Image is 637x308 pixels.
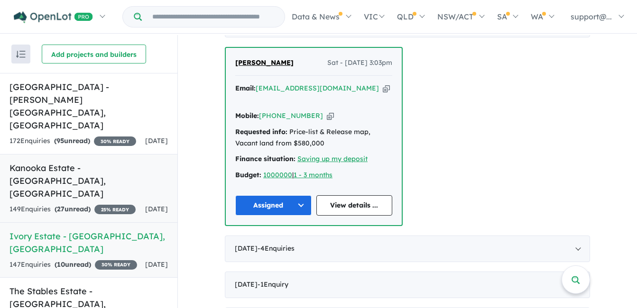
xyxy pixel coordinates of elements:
span: - 4 Enquir ies [258,244,295,253]
div: 172 Enquir ies [9,136,136,147]
span: 10 [57,260,65,269]
img: Openlot PRO Logo White [14,11,93,23]
div: [DATE] [225,272,590,298]
strong: ( unread) [55,205,91,213]
div: 147 Enquir ies [9,259,137,271]
a: 1 - 3 months [294,171,332,179]
a: [EMAIL_ADDRESS][DOMAIN_NAME] [256,84,379,92]
span: support@... [571,12,612,21]
button: Assigned [235,195,312,216]
h5: [GEOGRAPHIC_DATA] - [PERSON_NAME][GEOGRAPHIC_DATA] , [GEOGRAPHIC_DATA] [9,81,168,132]
a: 1000000 [263,171,292,179]
a: [PHONE_NUMBER] [259,111,323,120]
span: 95 [56,136,64,145]
span: 30 % READY [94,136,136,146]
span: 27 [57,205,65,213]
a: [PERSON_NAME] [235,57,294,69]
strong: Budget: [235,171,261,179]
span: [DATE] [145,136,168,145]
strong: ( unread) [55,260,91,269]
strong: Email: [235,84,256,92]
input: Try estate name, suburb, builder or developer [144,7,283,27]
strong: Finance situation: [235,154,295,163]
div: | [235,170,392,181]
button: Copy [383,83,390,93]
span: [DATE] [145,260,168,269]
a: Saving up my deposit [297,154,368,163]
strong: Requested info: [235,127,287,136]
img: sort.svg [16,51,26,58]
div: [DATE] [225,236,590,262]
span: [DATE] [145,205,168,213]
span: 30 % READY [95,260,137,270]
h5: Kanooka Estate - [GEOGRAPHIC_DATA] , [GEOGRAPHIC_DATA] [9,162,168,200]
span: [PERSON_NAME] [235,58,294,67]
strong: Mobile: [235,111,259,120]
strong: ( unread) [54,136,90,145]
button: Add projects and builders [42,45,146,63]
span: - 1 Enquir y [258,280,288,289]
span: Sat - [DATE] 3:03pm [327,57,392,69]
a: View details ... [316,195,393,216]
span: 25 % READY [94,205,136,214]
div: 149 Enquir ies [9,204,136,215]
button: Copy [327,111,334,121]
h5: Ivory Estate - [GEOGRAPHIC_DATA] , [GEOGRAPHIC_DATA] [9,230,168,255]
div: Price-list & Release map, Vacant land from $580,000 [235,127,392,149]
